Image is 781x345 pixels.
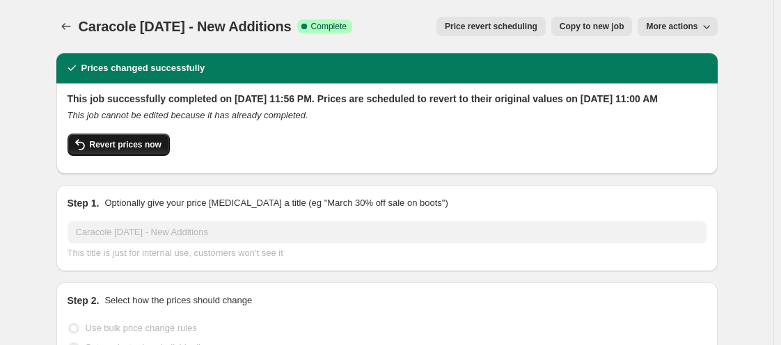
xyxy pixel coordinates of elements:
[68,221,707,243] input: 30% off holiday sale
[68,248,283,258] span: This title is just for internal use, customers won't see it
[646,21,697,32] span: More actions
[68,196,100,210] h2: Step 1.
[68,134,170,156] button: Revert prices now
[104,196,448,210] p: Optionally give your price [MEDICAL_DATA] a title (eg "March 30% off sale on boots")
[638,17,717,36] button: More actions
[560,21,624,32] span: Copy to new job
[68,110,308,120] i: This job cannot be edited because it has already completed.
[68,92,707,106] h2: This job successfully completed on [DATE] 11:56 PM. Prices are scheduled to revert to their origi...
[551,17,633,36] button: Copy to new job
[90,139,161,150] span: Revert prices now
[86,323,197,333] span: Use bulk price change rules
[79,19,292,34] span: Caracole [DATE] - New Additions
[436,17,546,36] button: Price revert scheduling
[445,21,537,32] span: Price revert scheduling
[104,294,252,307] p: Select how the prices should change
[311,21,347,32] span: Complete
[68,294,100,307] h2: Step 2.
[56,17,76,36] button: Price change jobs
[81,61,205,75] h2: Prices changed successfully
